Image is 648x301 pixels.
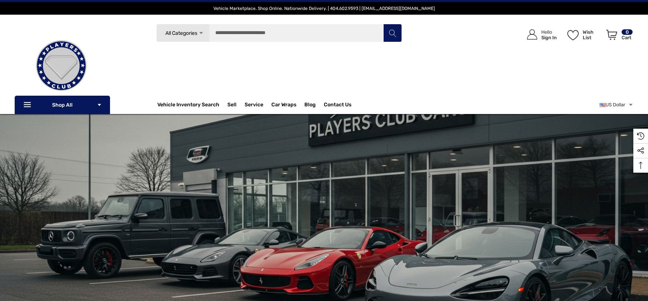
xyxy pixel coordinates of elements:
a: Sign in [519,22,560,47]
svg: Top [633,162,648,169]
svg: Icon Arrow Down [97,102,102,107]
p: Wish List [583,29,602,40]
p: Shop All [15,96,110,114]
a: Service [245,102,263,110]
span: Sell [227,102,237,110]
a: Contact Us [324,102,351,110]
a: Car Wraps [271,98,304,112]
span: All Categories [165,30,197,36]
p: Sign In [541,35,557,40]
a: Cart with 0 items [603,22,633,51]
a: All Categories Icon Arrow Down Icon Arrow Up [156,24,209,42]
svg: Review Your Cart [606,30,617,40]
a: USD [600,98,633,112]
svg: Recently Viewed [637,132,644,140]
a: Blog [304,102,316,110]
svg: Icon Arrow Down [198,30,204,36]
p: Hello [541,29,557,35]
a: Vehicle Inventory Search [157,102,219,110]
svg: Social Media [637,147,644,154]
button: Search [383,24,402,42]
svg: Icon Line [23,101,34,109]
a: Wish List Wish List [564,22,603,47]
span: Vehicle Marketplace. Shop Online. Nationwide Delivery. | 404.602.9593 | [EMAIL_ADDRESS][DOMAIN_NAME] [213,6,435,11]
svg: Wish List [567,30,579,40]
svg: Icon User Account [527,29,537,40]
p: Cart [622,35,633,40]
p: 0 [622,29,633,35]
a: Sell [227,98,245,112]
span: Car Wraps [271,102,296,110]
img: Players Club | Cars For Sale [25,29,98,102]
